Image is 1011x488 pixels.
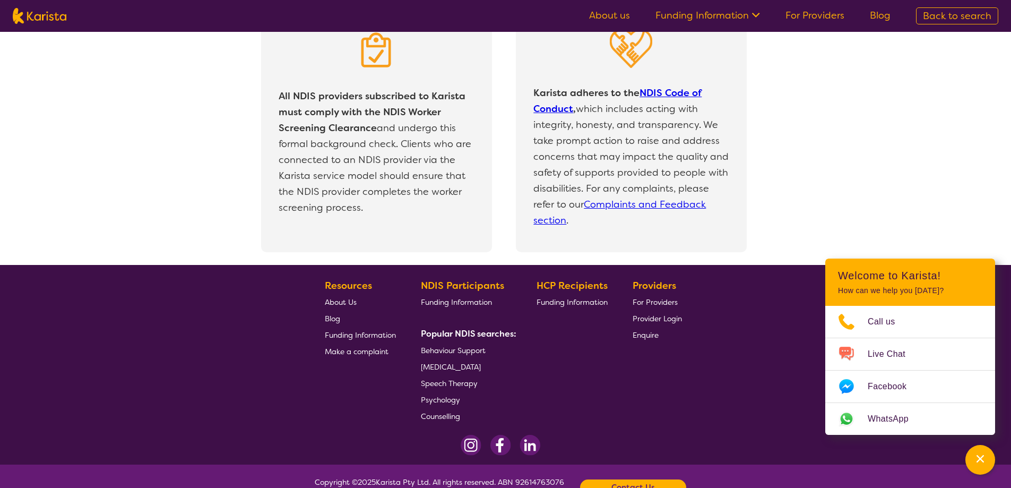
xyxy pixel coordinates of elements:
b: Karista adheres to the , [533,87,702,115]
span: WhatsApp [868,411,921,427]
span: Funding Information [325,330,396,340]
span: Psychology [421,395,460,405]
b: All NDIS providers subscribed to Karista must comply with the NDIS Worker Screening Clearance [279,90,465,134]
a: Speech Therapy [421,375,512,391]
span: Make a complaint [325,347,388,356]
p: and undergo this formal background check. Clients who are connected to an NDIS provider via the K... [276,85,477,218]
div: Channel Menu [825,259,995,435]
span: Funding Information [421,297,492,307]
span: Enquire [633,330,659,340]
img: LinkedIn [520,435,540,456]
a: Blog [870,9,891,22]
span: Back to search [923,10,991,22]
a: Make a complaint [325,343,396,359]
b: HCP Recipients [537,279,608,292]
a: For Providers [785,9,844,22]
a: Back to search [916,7,998,24]
span: [MEDICAL_DATA] [421,362,481,372]
img: Facebook [490,435,511,456]
img: Clipboard icon [355,29,398,71]
button: Channel Menu [965,445,995,475]
a: Web link opens in a new tab. [825,403,995,435]
p: How can we help you [DATE]? [838,286,982,295]
b: Resources [325,279,372,292]
span: Live Chat [868,346,918,362]
a: Funding Information [421,294,512,310]
span: About Us [325,297,357,307]
ul: Choose channel [825,306,995,435]
span: Behaviour Support [421,346,486,355]
img: Heart in Hand icon [610,29,652,68]
a: Provider Login [633,310,682,327]
span: Counselling [421,412,460,421]
span: Blog [325,314,340,323]
b: NDIS Participants [421,279,504,292]
span: Speech Therapy [421,379,478,388]
a: Funding Information [655,9,760,22]
span: Provider Login [633,314,682,323]
a: About Us [325,294,396,310]
b: Providers [633,279,676,292]
a: Complaints and Feedback section [533,198,706,227]
img: Karista logo [13,8,66,24]
span: Facebook [868,379,919,395]
span: Call us [868,314,908,330]
img: Instagram [461,435,481,456]
span: Funding Information [537,297,608,307]
b: Popular NDIS searches: [421,328,516,339]
span: For Providers [633,297,678,307]
a: Counselling [421,408,512,424]
h2: Welcome to Karista! [838,269,982,282]
a: For Providers [633,294,682,310]
a: About us [589,9,630,22]
a: [MEDICAL_DATA] [421,358,512,375]
a: Enquire [633,327,682,343]
a: Blog [325,310,396,327]
p: which includes acting with integrity, honesty, and transparency. We take prompt action to raise a... [531,82,731,231]
a: Behaviour Support [421,342,512,358]
a: Funding Information [537,294,608,310]
a: Funding Information [325,327,396,343]
a: Psychology [421,391,512,408]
